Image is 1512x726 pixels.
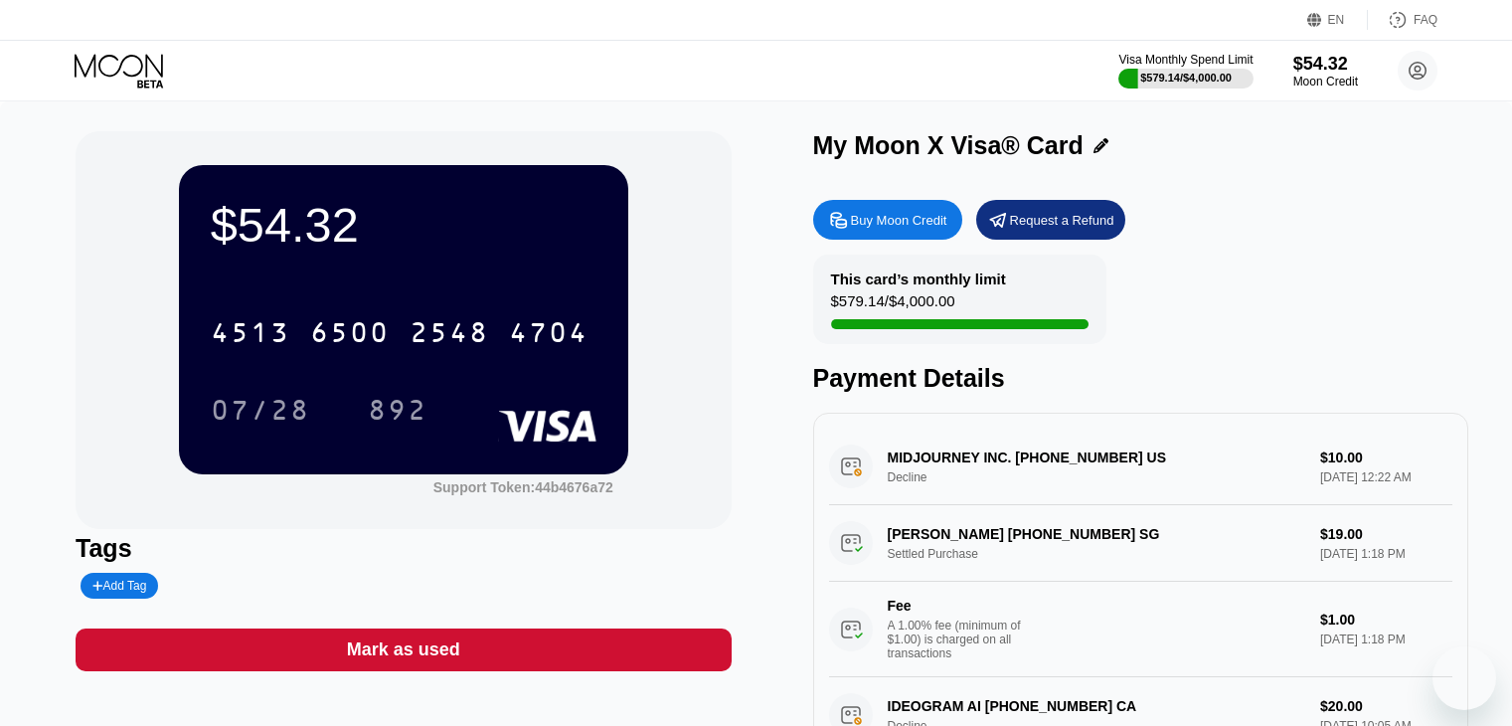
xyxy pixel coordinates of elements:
div: EN [1307,10,1368,30]
div: Support Token:44b4676a72 [433,479,613,495]
div: FeeA 1.00% fee (minimum of $1.00) is charged on all transactions$1.00[DATE] 1:18 PM [829,582,1452,677]
div: Visa Monthly Spend Limit$579.14/$4,000.00 [1118,53,1253,89]
div: Request a Refund [976,200,1125,240]
div: This card’s monthly limit [831,271,1006,287]
div: Visa Monthly Spend Limit [1118,53,1253,67]
div: 07/28 [196,385,325,435]
div: FAQ [1414,13,1437,27]
div: $1.00 [1320,612,1452,628]
div: [DATE] 1:18 PM [1320,633,1452,646]
div: My Moon X Visa® Card [813,131,1084,160]
div: 892 [368,397,427,429]
div: Fee [888,598,1027,614]
div: Payment Details [813,364,1468,393]
div: $54.32 [1293,54,1358,75]
div: 2548 [410,319,489,351]
div: $54.32Moon Credit [1293,54,1358,89]
div: Mark as used [347,638,460,661]
div: Support Token: 44b4676a72 [433,479,613,495]
div: $54.32 [211,197,596,253]
div: Buy Moon Credit [851,212,947,229]
div: Mark as used [76,629,731,671]
div: FAQ [1368,10,1437,30]
div: Add Tag [81,573,158,599]
div: $579.14 / $4,000.00 [1140,72,1232,84]
div: Buy Moon Credit [813,200,962,240]
div: EN [1328,13,1345,27]
iframe: Button to launch messaging window [1432,646,1496,710]
div: 4513650025484704 [199,307,600,357]
div: 07/28 [211,397,310,429]
div: Add Tag [92,579,146,593]
div: $579.14 / $4,000.00 [831,292,955,319]
div: A 1.00% fee (minimum of $1.00) is charged on all transactions [888,619,1037,660]
div: Request a Refund [1010,212,1114,229]
div: 892 [353,385,442,435]
div: 6500 [310,319,390,351]
div: Tags [76,534,731,563]
div: 4704 [509,319,588,351]
div: Moon Credit [1293,75,1358,89]
div: 4513 [211,319,290,351]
